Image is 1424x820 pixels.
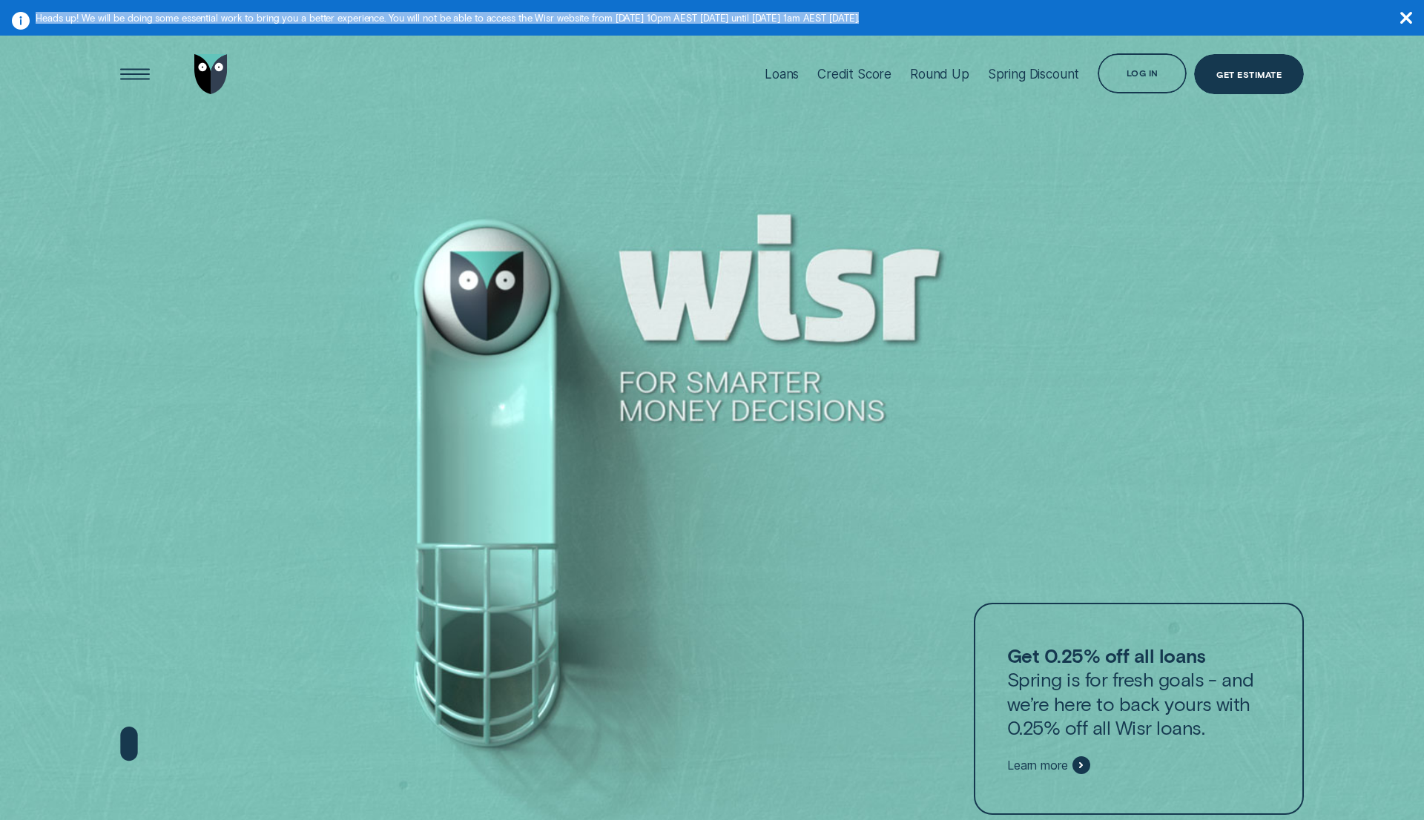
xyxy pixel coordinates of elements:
a: Spring Discount [988,30,1079,119]
a: Go to home page [191,30,231,119]
button: Open Menu [115,54,155,94]
a: Get 0.25% off all loansSpring is for fresh goals - and we’re here to back yours with 0.25% off al... [974,603,1304,815]
span: Learn more [1007,758,1067,773]
div: Round Up [910,67,969,82]
button: Log in [1098,53,1187,93]
div: Spring Discount [988,67,1079,82]
a: Credit Score [817,30,891,119]
div: Loans [765,67,799,82]
a: Get Estimate [1194,54,1304,94]
a: Loans [765,30,799,119]
p: Spring is for fresh goals - and we’re here to back yours with 0.25% off all Wisr loans. [1007,644,1270,740]
a: Round Up [910,30,969,119]
img: Wisr [194,54,228,94]
strong: Get 0.25% off all loans [1007,644,1205,667]
div: Credit Score [817,67,891,82]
